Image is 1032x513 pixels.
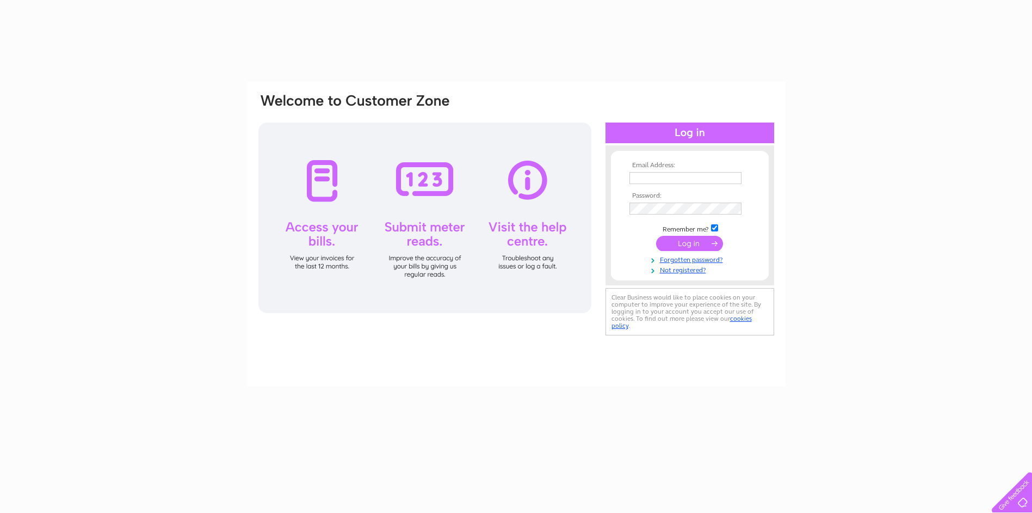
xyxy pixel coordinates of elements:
[656,236,723,251] input: Submit
[627,223,753,234] td: Remember me?
[605,288,774,335] div: Clear Business would like to place cookies on your computer to improve your experience of the sit...
[627,192,753,200] th: Password:
[627,162,753,169] th: Email Address:
[629,264,753,274] a: Not registered?
[629,254,753,264] a: Forgotten password?
[611,315,752,329] a: cookies policy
